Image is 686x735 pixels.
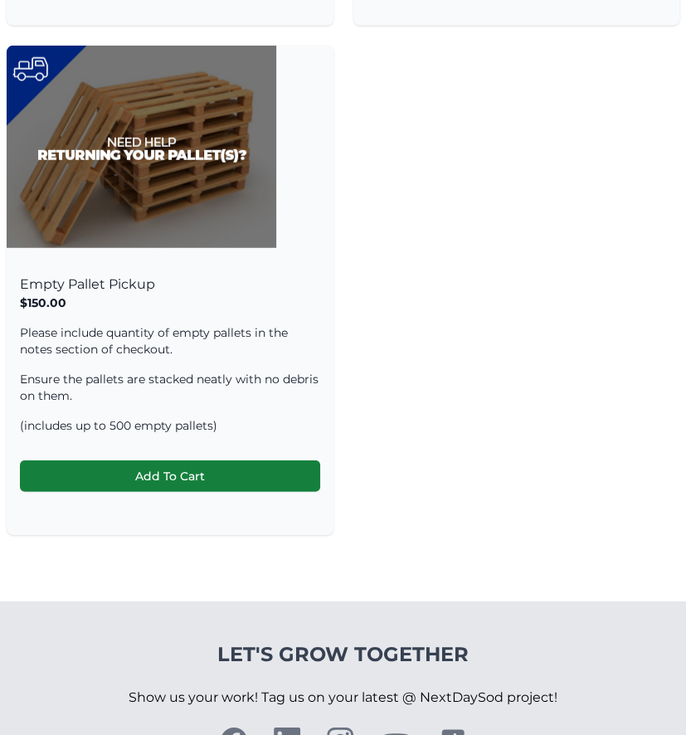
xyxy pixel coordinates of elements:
[7,46,276,248] img: Pallet Pickup Product Image
[20,324,320,358] p: Please include quantity of empty pallets in the notes section of checkout.
[20,294,320,311] p: $150.00
[20,417,320,434] p: (includes up to 500 empty pallets)
[129,641,557,668] h4: Let's Grow Together
[129,668,557,728] p: Show us your work! Tag us on your latest @ NextDaySod project!
[20,460,320,492] button: Add To Cart
[7,258,333,535] div: Empty Pallet Pickup
[20,371,320,404] p: Ensure the pallets are stacked neatly with no debris on them.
